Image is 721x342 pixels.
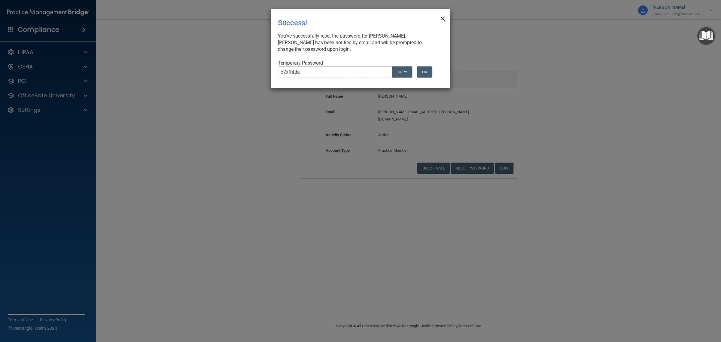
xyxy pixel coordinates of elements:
span: Temporary Password [278,60,323,66]
span: × [440,12,446,24]
button: COPY [392,66,412,78]
button: OK [417,66,432,78]
div: You've successfully reset the password for [PERSON_NAME]. [PERSON_NAME] has been notified by emai... [278,33,438,53]
button: Open Resource Center [697,27,715,45]
div: Success! [278,14,418,32]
